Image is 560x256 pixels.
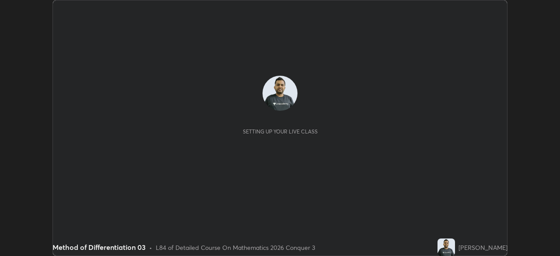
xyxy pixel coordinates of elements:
img: f292c3bc2352430695c83c150198b183.jpg [262,76,297,111]
div: Method of Differentiation 03 [52,242,146,252]
img: f292c3bc2352430695c83c150198b183.jpg [437,238,455,256]
div: Setting up your live class [243,128,318,135]
div: • [149,243,152,252]
div: [PERSON_NAME] [458,243,507,252]
div: L84 of Detailed Course On Mathematics 2026 Conquer 3 [156,243,315,252]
